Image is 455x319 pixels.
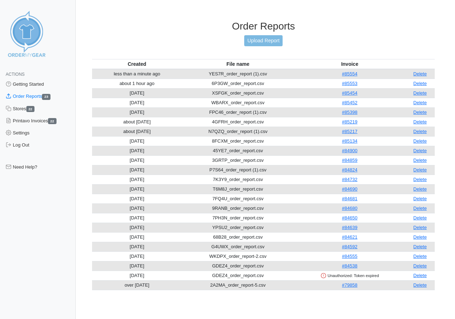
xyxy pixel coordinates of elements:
[413,186,427,192] a: Delete
[182,155,294,165] td: 3GRTP_order_report.csv
[342,129,357,134] a: #85217
[92,280,182,290] td: over [DATE]
[92,146,182,155] td: [DATE]
[295,272,404,279] div: Unauthorized: Token expired
[92,117,182,127] td: about [DATE]
[182,184,294,194] td: T6M8J_order_report.csv
[182,242,294,251] td: G4UWX_order_report.csv
[413,206,427,211] a: Delete
[92,175,182,184] td: [DATE]
[92,88,182,98] td: [DATE]
[413,119,427,124] a: Delete
[413,177,427,182] a: Delete
[342,263,357,269] a: #84538
[342,254,357,259] a: #84555
[244,35,283,46] a: Upload Report
[182,232,294,242] td: 68B28_order_report.csv
[182,165,294,175] td: P7S64_order_report (1).csv
[92,261,182,271] td: [DATE]
[92,165,182,175] td: [DATE]
[342,167,357,172] a: #84824
[413,234,427,240] a: Delete
[342,81,357,86] a: #85553
[342,186,357,192] a: #84690
[182,79,294,88] td: 6P3GW_order_report.csv
[182,271,294,280] td: GDEZ4_order_report.csv
[92,127,182,136] td: about [DATE]
[413,129,427,134] a: Delete
[342,71,357,76] a: #85554
[413,263,427,269] a: Delete
[342,196,357,201] a: #84681
[342,177,357,182] a: #84732
[92,155,182,165] td: [DATE]
[26,106,35,112] span: 22
[413,225,427,230] a: Delete
[413,167,427,172] a: Delete
[413,215,427,220] a: Delete
[342,225,357,230] a: #84639
[413,71,427,76] a: Delete
[413,81,427,86] a: Delete
[342,158,357,163] a: #84859
[342,110,357,115] a: #85398
[92,271,182,280] td: [DATE]
[342,100,357,105] a: #85452
[92,136,182,146] td: [DATE]
[342,148,357,153] a: #84900
[92,203,182,213] td: [DATE]
[182,59,294,69] th: File name
[92,20,435,32] h3: Order Reports
[92,251,182,261] td: [DATE]
[182,213,294,223] td: 7PH3N_order_report.csv
[92,223,182,232] td: [DATE]
[92,213,182,223] td: [DATE]
[92,59,182,69] th: Created
[413,196,427,201] a: Delete
[182,251,294,261] td: WKDPX_order_report-2.csv
[92,184,182,194] td: [DATE]
[182,146,294,155] td: 45YE7_order_report.csv
[182,107,294,117] td: FPC46_order_report (1).csv
[92,242,182,251] td: [DATE]
[294,59,405,69] th: Invoice
[413,148,427,153] a: Delete
[342,234,357,240] a: #84621
[413,158,427,163] a: Delete
[182,117,294,127] td: 4GFRH_order_report.csv
[182,280,294,290] td: 2A2MA_order_report-5.csv
[92,79,182,88] td: about 1 hour ago
[92,232,182,242] td: [DATE]
[342,206,357,211] a: #84680
[92,194,182,203] td: [DATE]
[6,72,25,77] span: Actions
[342,90,357,96] a: #85454
[182,136,294,146] td: 8FCXM_order_report.csv
[413,273,427,278] a: Delete
[413,282,427,288] a: Delete
[92,69,182,79] td: less than a minute ago
[92,107,182,117] td: [DATE]
[413,110,427,115] a: Delete
[182,127,294,136] td: N7QZQ_order_report (1).csv
[413,244,427,249] a: Delete
[92,98,182,107] td: [DATE]
[413,138,427,144] a: Delete
[182,203,294,213] td: 9RANB_order_report.csv
[182,194,294,203] td: 7FQ4U_order_report.csv
[342,138,357,144] a: #85134
[413,254,427,259] a: Delete
[342,215,357,220] a: #84650
[182,261,294,271] td: GDEZ4_order_report.csv
[182,98,294,107] td: WBARX_order_report.csv
[413,90,427,96] a: Delete
[413,100,427,105] a: Delete
[182,69,294,79] td: YES7R_order_report (1).csv
[342,119,357,124] a: #85219
[42,94,50,100] span: 23
[48,118,57,124] span: 22
[342,282,357,288] a: #79858
[182,175,294,184] td: 7K3Y9_order_report.csv
[342,244,357,249] a: #84592
[182,223,294,232] td: YPSU2_order_report.csv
